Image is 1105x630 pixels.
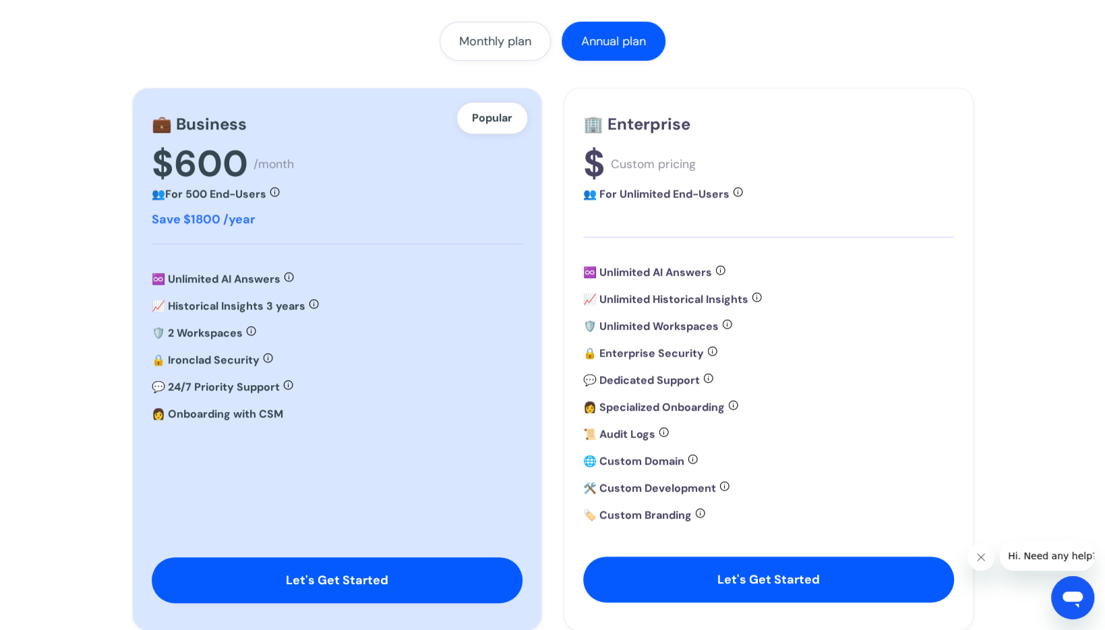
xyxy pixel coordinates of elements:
div: Annual plan [581,34,646,48]
div: $600 [152,142,248,186]
span: Hi. Need any help? [8,9,97,20]
div: Popular [456,102,528,134]
strong: 👩 Onboarding with CSM [152,407,283,421]
strong: 💬 Dedicated Support [583,373,700,387]
strong: 🛡️ 2 Workspaces [152,326,243,340]
strong: 🔒 Enterprise Security [583,346,704,360]
strong: 💬 24/7 Priority Support [152,380,280,394]
div: /month [253,156,294,171]
div: Monthly plan [459,34,531,48]
strong: 🛡️ Unlimited Workspaces [583,319,719,333]
strong: 🔒 Ironclad Security [152,353,260,367]
strong: 🌐 Custom Domain [583,454,684,468]
iframe: Button to launch messaging window [1051,576,1094,619]
strong: 👥 [152,187,165,201]
strong: 👥 For Unlimited End-Users [583,187,729,201]
strong: ♾️ Unlimited AI Answers [152,272,280,286]
a: Let's Get Started [152,557,522,603]
strong: Let's Get Started [717,571,820,588]
strong: 💼 Business [152,113,247,134]
a: Let's Get Started [583,556,954,602]
strong: 🛠️ Custom Development [583,481,716,495]
strong: 👩 Specialized Onboarding [583,400,725,414]
strong: For 500 End-Users [165,187,266,201]
div: $ [583,142,605,186]
strong: 📈 Historical Insights 3 years [152,299,305,313]
div: Custom pricing [611,156,696,171]
iframe: Message from company [1000,541,1094,571]
strong: 🏷️ Custom Branding [583,508,692,522]
strong: 📜 Audit Logs [583,427,655,441]
strong: 🏢 Enterprise [583,113,690,134]
strong: 📈 Unlimited Historical Insights [583,292,748,306]
strong: Save $1800 /year [152,211,255,227]
strong: ♾️ Unlimited AI Answers [583,265,712,279]
iframe: Close message [967,544,994,571]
